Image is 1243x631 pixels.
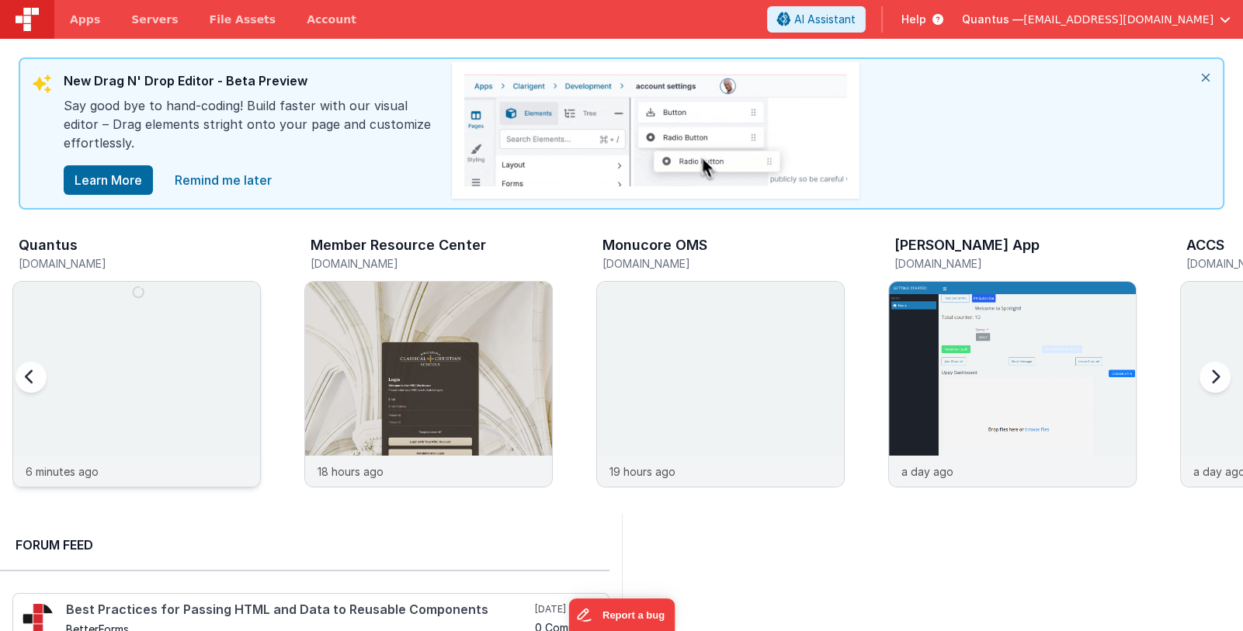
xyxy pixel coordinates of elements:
div: New Drag N' Drop Editor - Beta Preview [64,71,436,96]
button: AI Assistant [767,6,866,33]
span: AI Assistant [794,12,856,27]
h5: [DOMAIN_NAME] [602,258,845,269]
h4: Best Practices for Passing HTML and Data to Reusable Components [66,603,532,617]
h5: [DOMAIN_NAME] [19,258,261,269]
iframe: Marker.io feedback button [568,598,675,631]
span: Quantus — [962,12,1023,27]
span: Help [901,12,926,27]
span: Servers [131,12,178,27]
button: Learn More [64,165,153,195]
button: Quantus — [EMAIL_ADDRESS][DOMAIN_NAME] [962,12,1231,27]
h3: Quantus [19,237,78,253]
span: Apps [70,12,100,27]
p: 18 hours ago [318,463,384,480]
h5: [DOMAIN_NAME] [894,258,1137,269]
div: Say good bye to hand-coding! Build faster with our visual editor – Drag elements stright onto you... [64,96,436,165]
a: close [165,165,281,196]
h3: Member Resource Center [311,237,486,253]
p: 19 hours ago [609,463,675,480]
h3: Monucore OMS [602,237,707,253]
h3: [PERSON_NAME] App [894,237,1040,253]
p: a day ago [901,463,953,480]
span: [EMAIL_ADDRESS][DOMAIN_NAME] [1023,12,1213,27]
i: close [1189,59,1223,96]
h2: Forum Feed [16,536,594,554]
h5: [DOMAIN_NAME] [311,258,553,269]
h3: ACCS [1186,237,1224,253]
span: File Assets [210,12,276,27]
h5: [DATE] [535,603,599,615]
